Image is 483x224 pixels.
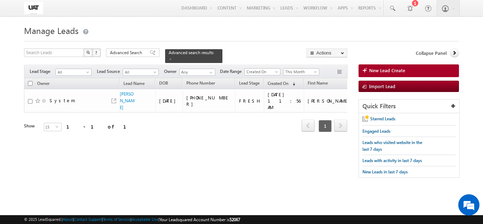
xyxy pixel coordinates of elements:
[362,140,422,152] span: Leads who visited website in the last 7 days
[9,65,129,168] textarea: Type your message and hit 'Enter'
[132,217,158,222] a: Acceptable Use
[369,83,395,89] span: Import Lead
[244,68,280,75] a: Created On
[24,123,38,129] div: Show
[186,94,232,107] div: [PHONE_NUMBER]
[159,80,168,86] span: DOB
[95,50,98,56] span: ?
[283,68,319,75] a: This Month
[268,91,301,110] div: [DATE] 11:56 AM
[97,68,123,75] span: Lead Source
[359,99,459,113] div: Quick Filters
[359,64,459,77] a: New Lead Create
[183,79,219,88] a: Phone Number
[74,217,102,222] a: Contact Support
[123,69,159,76] a: All
[24,216,240,223] span: © 2025 LeadSquared | | | | |
[24,2,43,14] img: Custom Logo
[92,48,101,57] button: ?
[169,50,214,55] span: Advanced search results
[179,69,215,76] input: Type to Search
[239,80,260,86] span: Lead Stage
[123,69,157,75] span: All
[44,123,56,131] span: 15
[307,48,347,57] button: Actions
[12,37,30,46] img: d_60004797649_company_0_60004797649
[50,97,75,104] div: System
[37,81,50,86] span: Owner
[308,80,328,86] span: First Name
[235,79,263,88] a: Lead Stage
[362,169,408,174] span: New Leads in last 7 days
[370,116,395,121] span: Starred Leads
[268,81,289,86] span: Created On
[156,79,171,88] a: DOB
[290,81,295,87] span: (sorted descending)
[56,125,61,128] span: select
[120,91,135,110] a: [PERSON_NAME]
[86,51,90,54] img: Search
[116,4,133,21] div: Minimize live chat window
[229,217,240,222] span: 52067
[30,68,56,75] span: Lead Stage
[206,69,215,76] a: Show All Items
[362,128,390,134] span: Engaged Leads
[302,120,315,132] a: prev
[66,122,135,131] div: 1 - 1 of 1
[304,79,331,88] a: First Name
[37,37,119,46] div: Chat with us now
[103,217,130,222] a: Terms of Service
[369,67,405,74] span: New Lead Create
[159,217,240,222] span: Your Leadsquared Account Number is
[186,80,215,86] span: Phone Number
[239,98,261,104] div: FRESH
[56,69,92,76] a: All
[63,217,73,222] a: About
[284,69,317,75] span: This Month
[334,120,347,132] a: next
[56,69,89,75] span: All
[120,80,148,89] a: Lead Name
[220,68,244,75] span: Date Range
[159,98,179,104] div: [DATE]
[308,98,354,104] div: [PERSON_NAME]
[319,120,332,132] span: 1
[164,68,179,75] span: Owner
[362,158,422,163] span: Leads with activity in last 7 days
[264,79,299,88] a: Created On (sorted descending)
[110,50,144,56] span: Advanced Search
[24,25,78,36] span: Manage Leads
[96,174,128,183] em: Start Chat
[245,69,278,75] span: Created On
[416,50,447,56] span: Collapse Panel
[28,81,33,86] input: Check all records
